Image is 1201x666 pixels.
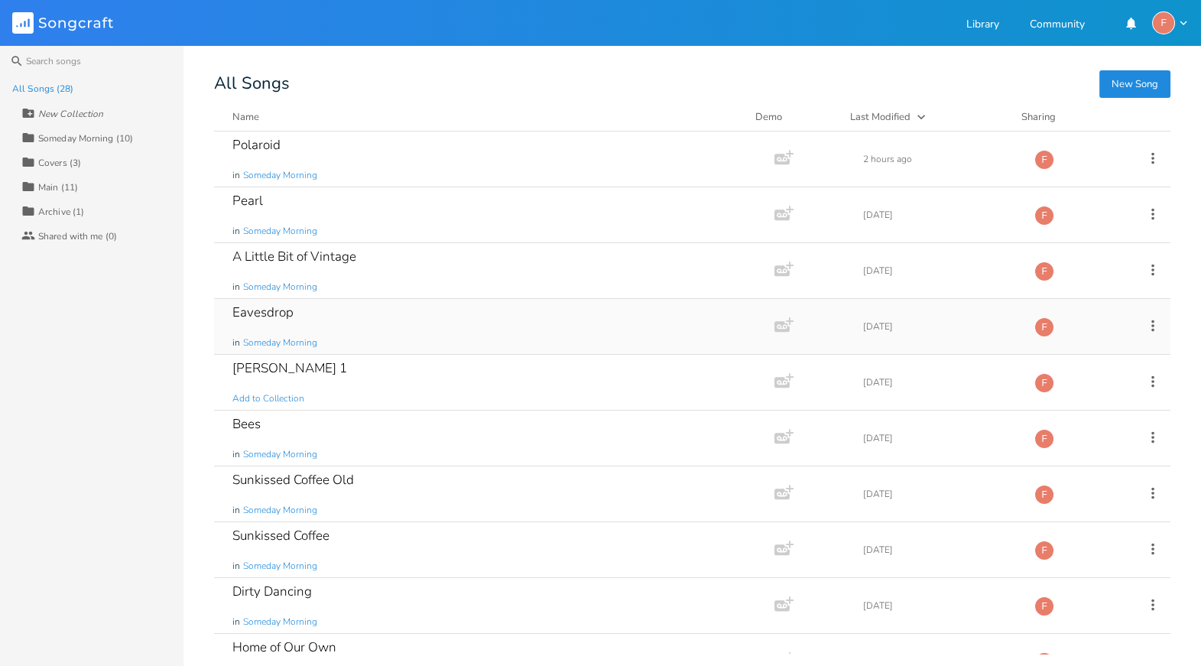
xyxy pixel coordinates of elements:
[232,306,294,319] div: Eavesdrop
[1034,373,1054,393] div: fuzzyip
[1034,429,1054,449] div: fuzzyip
[243,448,317,461] span: Someday Morning
[12,84,73,93] div: All Songs (28)
[232,138,281,151] div: Polaroid
[232,225,240,238] span: in
[232,392,304,405] span: Add to Collection
[232,504,240,517] span: in
[1034,485,1054,505] div: fuzzyip
[863,489,1016,499] div: [DATE]
[850,110,910,124] div: Last Modified
[38,232,117,241] div: Shared with me (0)
[863,322,1016,331] div: [DATE]
[1034,206,1054,226] div: fuzzyip
[850,109,1003,125] button: Last Modified
[1034,150,1054,170] div: fuzzyip
[232,194,263,207] div: Pearl
[232,281,240,294] span: in
[243,504,317,517] span: Someday Morning
[863,154,1016,164] div: 2 hours ago
[863,434,1016,443] div: [DATE]
[232,417,261,430] div: Bees
[232,336,240,349] span: in
[38,134,133,143] div: Someday Morning (10)
[243,616,317,629] span: Someday Morning
[1030,19,1085,32] a: Community
[243,169,317,182] span: Someday Morning
[863,378,1016,387] div: [DATE]
[755,109,832,125] div: Demo
[38,109,103,119] div: New Collection
[1152,11,1189,34] button: F
[863,601,1016,610] div: [DATE]
[1152,11,1175,34] div: fuzzyip
[232,585,312,598] div: Dirty Dancing
[232,560,240,573] span: in
[243,225,317,238] span: Someday Morning
[243,336,317,349] span: Someday Morning
[214,76,1170,91] div: All Songs
[232,110,259,124] div: Name
[1021,109,1113,125] div: Sharing
[232,362,347,375] div: [PERSON_NAME] 1
[966,19,999,32] a: Library
[232,473,354,486] div: Sunkissed Coffee Old
[232,529,329,542] div: Sunkissed Coffee
[863,266,1016,275] div: [DATE]
[863,210,1016,219] div: [DATE]
[232,641,336,654] div: Home of Our Own
[232,250,356,263] div: A Little Bit of Vintage
[1034,262,1054,281] div: fuzzyip
[243,281,317,294] span: Someday Morning
[232,448,240,461] span: in
[863,545,1016,554] div: [DATE]
[232,109,737,125] button: Name
[1034,596,1054,616] div: fuzzyip
[1099,70,1170,98] button: New Song
[1034,317,1054,337] div: fuzzyip
[38,158,81,167] div: Covers (3)
[232,169,240,182] span: in
[232,616,240,629] span: in
[38,207,84,216] div: Archive (1)
[243,560,317,573] span: Someday Morning
[1034,541,1054,560] div: fuzzyip
[38,183,78,192] div: Main (11)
